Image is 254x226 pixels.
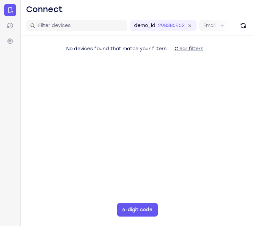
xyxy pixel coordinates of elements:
[117,203,158,217] button: 6-digit code
[4,20,16,32] a: Sessions
[66,46,168,52] span: No devices found that match your filters.
[4,4,16,16] a: Connect
[26,4,63,15] h1: Connect
[134,22,155,29] label: demo_id
[169,42,209,56] button: Clear filters
[4,35,16,47] a: Settings
[38,22,123,29] input: Filter devices...
[238,20,249,31] button: Refresh
[203,22,215,29] label: Email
